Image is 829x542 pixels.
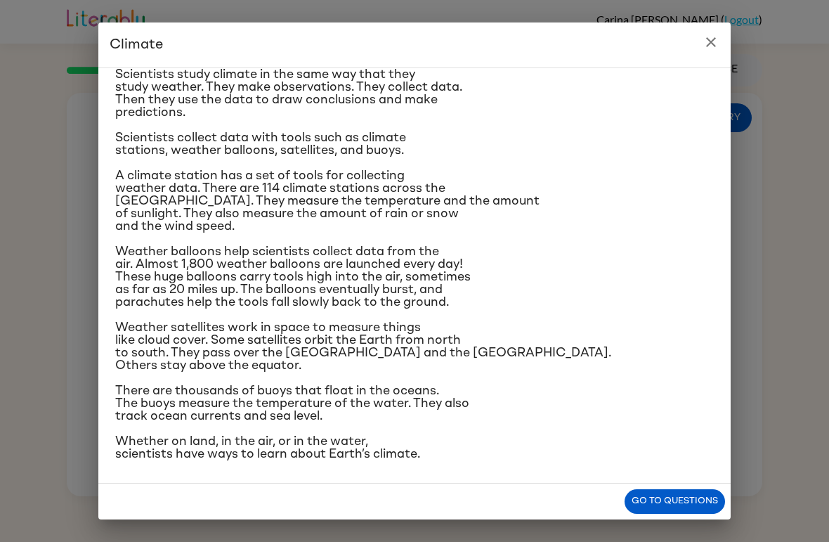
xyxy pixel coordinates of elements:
span: Scientists study climate in the same way that they study weather. They make observations. They co... [115,68,462,119]
span: Whether on land, in the air, or in the water, scientists have ways to learn about Earth’s climate. [115,435,420,460]
span: Weather satellites work in space to measure things like cloud cover. Some satellites orbit the Ea... [115,321,611,372]
button: close [697,28,725,56]
span: A climate station has a set of tools for collecting weather data. There are 114 climate stations ... [115,169,540,233]
span: Scientists collect data with tools such as climate stations, weather balloons, satellites, and bu... [115,131,406,157]
span: Weather balloons help scientists collect data from the air. Almost 1,800 weather balloons are lau... [115,245,471,309]
button: Go to questions [625,489,725,514]
span: There are thousands of buoys that float in the oceans. The buoys measure the temperature of the w... [115,385,469,422]
h2: Climate [98,22,731,67]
